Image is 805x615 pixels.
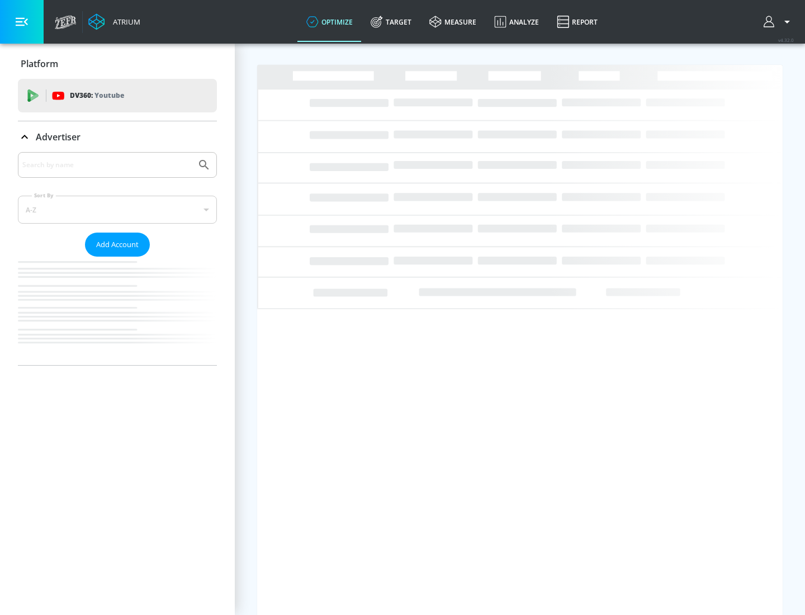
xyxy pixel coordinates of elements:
[778,37,794,43] span: v 4.32.0
[548,2,607,42] a: Report
[297,2,362,42] a: optimize
[485,2,548,42] a: Analyze
[94,89,124,101] p: Youtube
[36,131,80,143] p: Advertiser
[420,2,485,42] a: measure
[21,58,58,70] p: Platform
[18,48,217,79] div: Platform
[70,89,124,102] p: DV360:
[362,2,420,42] a: Target
[96,238,139,251] span: Add Account
[32,192,56,199] label: Sort By
[18,79,217,112] div: DV360: Youtube
[18,121,217,153] div: Advertiser
[18,257,217,365] nav: list of Advertiser
[22,158,192,172] input: Search by name
[85,233,150,257] button: Add Account
[18,152,217,365] div: Advertiser
[108,17,140,27] div: Atrium
[88,13,140,30] a: Atrium
[18,196,217,224] div: A-Z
